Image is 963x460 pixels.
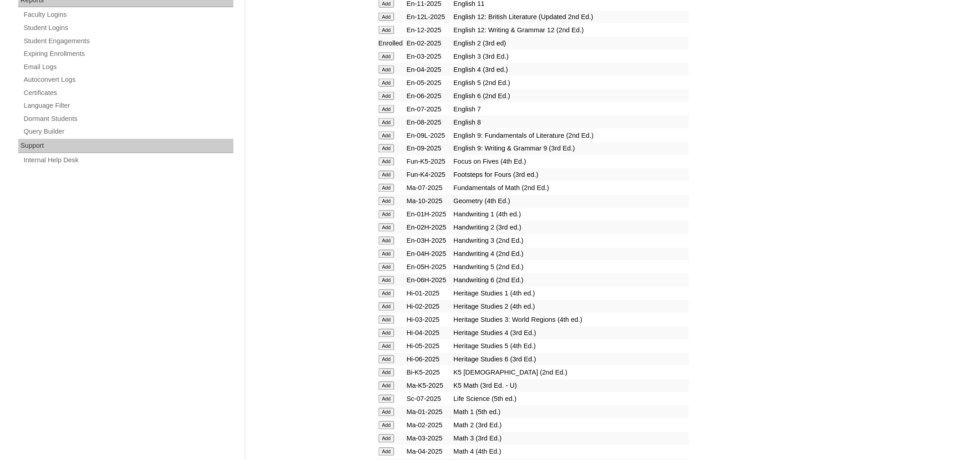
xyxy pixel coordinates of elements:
[23,100,233,111] a: Language Filter
[405,327,451,340] td: Hi-04-2025
[405,37,451,50] td: En-02-2025
[405,340,451,353] td: Hi-05-2025
[452,63,689,76] td: English 4 (3rd ed.)
[452,380,689,392] td: K5 Math (3rd Ed. - U)
[23,87,233,99] a: Certificates
[23,61,233,73] a: Email Logs
[405,393,451,405] td: Sc-07-2025
[379,197,395,205] input: Add
[379,408,395,416] input: Add
[379,237,395,245] input: Add
[405,24,451,36] td: En-12-2025
[23,74,233,85] a: Autoconvert Logs
[452,432,689,445] td: Math 3 (3rd Ed.)
[452,116,689,129] td: English 8
[405,261,451,274] td: En-05H-2025
[452,366,689,379] td: K5 [DEMOGRAPHIC_DATA] (2nd Ed.)
[452,235,689,247] td: Handwriting 3 (2nd Ed.)
[23,48,233,60] a: Expiring Enrollments
[405,235,451,247] td: En-03H-2025
[405,103,451,115] td: En-07-2025
[405,287,451,300] td: Hi-01-2025
[379,224,395,232] input: Add
[379,276,395,285] input: Add
[405,406,451,419] td: Ma-01-2025
[405,116,451,129] td: En-08-2025
[23,22,233,34] a: Student Logins
[379,52,395,60] input: Add
[405,142,451,155] td: En-09-2025
[452,287,689,300] td: Heritage Studies 1 (4th ed.)
[405,366,451,379] td: Bi-K5-2025
[452,76,689,89] td: English 5 (2nd Ed.)
[23,126,233,137] a: Query Builder
[452,327,689,340] td: Heritage Studies 4 (3rd Ed.)
[452,10,689,23] td: English 12: British Literature (Updated 2nd Ed.)
[379,184,395,192] input: Add
[379,118,395,126] input: Add
[405,155,451,168] td: Fun-K5-2025
[452,103,689,115] td: English 7
[405,248,451,260] td: En-04H-2025
[405,195,451,208] td: Ma-10-2025
[452,314,689,326] td: Heritage Studies 3: World Regions (4th ed.)
[23,155,233,166] a: Internal Help Desk
[405,208,451,221] td: En-01H-2025
[452,155,689,168] td: Focus on Fives (4th Ed.)
[379,421,395,430] input: Add
[452,248,689,260] td: Handwriting 4 (2nd Ed.)
[379,382,395,390] input: Add
[452,221,689,234] td: Handwriting 2 (3rd ed.)
[452,50,689,63] td: English 3 (3rd Ed.)
[452,195,689,208] td: Geometry (4th Ed.)
[452,353,689,366] td: Heritage Studies 6 (3rd Ed.)
[452,24,689,36] td: English 12: Writing & Grammar 12 (2nd Ed.)
[377,37,405,50] td: Enrolled
[379,435,395,443] input: Add
[18,139,233,154] div: Support
[379,92,395,100] input: Add
[379,395,395,403] input: Add
[405,300,451,313] td: Hi-02-2025
[379,303,395,311] input: Add
[452,261,689,274] td: Handwriting 5 (2nd Ed.)
[405,50,451,63] td: En-03-2025
[379,79,395,87] input: Add
[452,37,689,50] td: English 2 (3rd ed)
[379,210,395,219] input: Add
[379,13,395,21] input: Add
[405,90,451,102] td: En-06-2025
[452,129,689,142] td: English 9: Fundamentals of Literature (2nd Ed.)
[452,90,689,102] td: English 6 (2nd Ed.)
[452,445,689,458] td: Math 4 (4th Ed.)
[23,9,233,20] a: Faculty Logins
[379,26,395,34] input: Add
[379,448,395,456] input: Add
[405,380,451,392] td: Ma-K5-2025
[452,406,689,419] td: Math 1 (5th ed.)
[452,208,689,221] td: Handwriting 1 (4th ed.)
[405,353,451,366] td: Hi-06-2025
[452,300,689,313] td: Heritage Studies 2 (4th ed.)
[379,263,395,271] input: Add
[379,316,395,324] input: Add
[452,393,689,405] td: Life Science (5th ed.)
[405,419,451,432] td: Ma-02-2025
[405,10,451,23] td: En-12L-2025
[452,419,689,432] td: Math 2 (3rd Ed.)
[452,340,689,353] td: Heritage Studies 5 (4th Ed.)
[379,131,395,140] input: Add
[452,182,689,195] td: Fundamentals of Math (2nd Ed.)
[405,169,451,181] td: Fun-K4-2025
[379,105,395,113] input: Add
[23,113,233,125] a: Dormant Students
[379,171,395,179] input: Add
[452,169,689,181] td: Footsteps for Fours (3rd ed.)
[379,250,395,258] input: Add
[405,63,451,76] td: En-04-2025
[379,342,395,350] input: Add
[405,432,451,445] td: Ma-03-2025
[379,329,395,337] input: Add
[379,290,395,298] input: Add
[405,129,451,142] td: En-09L-2025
